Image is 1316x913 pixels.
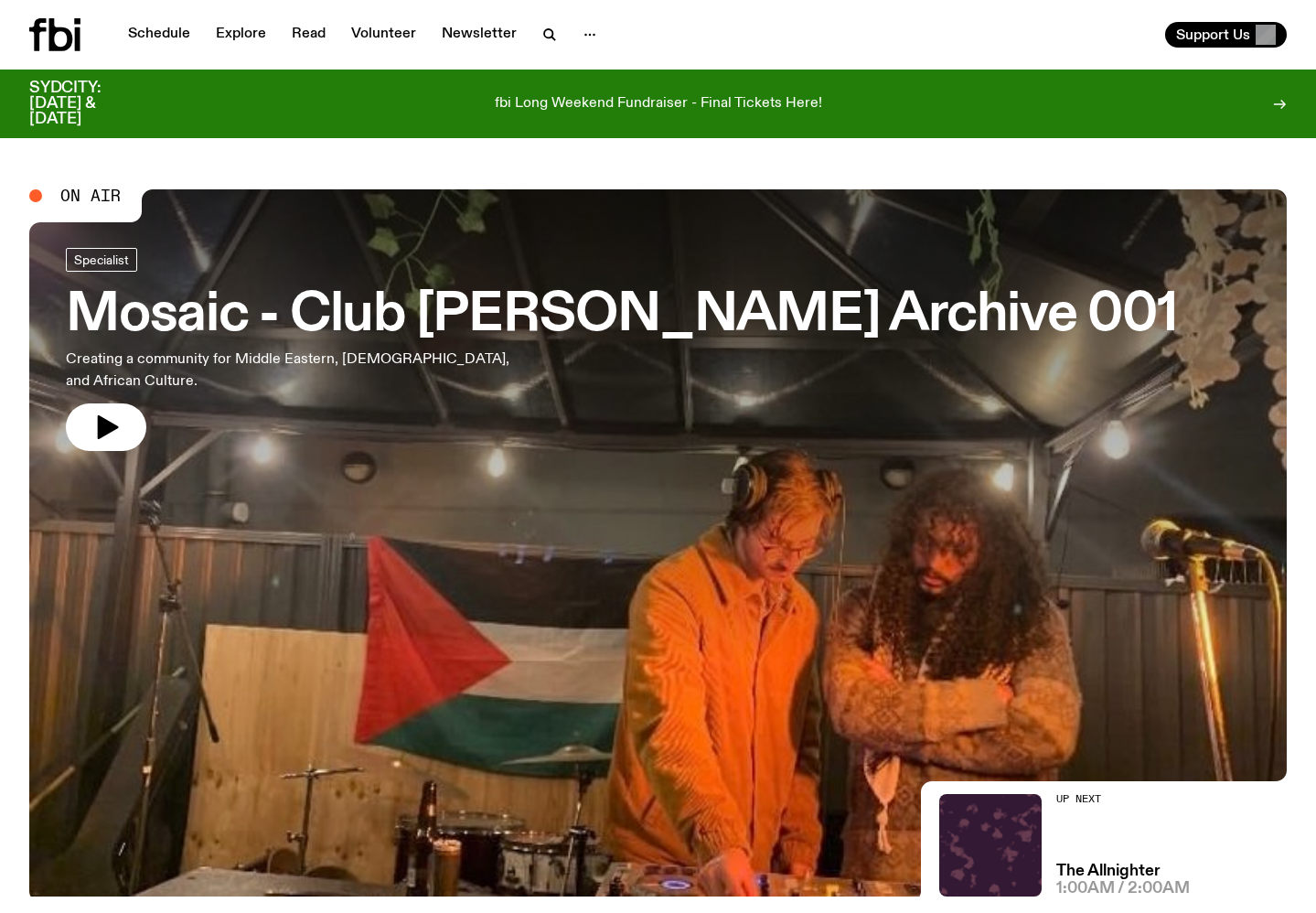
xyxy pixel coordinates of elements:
[66,248,1178,451] a: Mosaic - Club [PERSON_NAME] Archive 001Creating a community for Middle Eastern, [DEMOGRAPHIC_DATA...
[29,189,1287,897] a: Tommy and Jono Playing at a fundraiser for Palestine
[495,96,822,113] p: fbi Long Weekend Fundraiser - Final Tickets Here!
[117,22,201,48] a: Schedule
[74,252,129,266] span: Specialist
[66,349,534,392] p: Creating a community for Middle Eastern, [DEMOGRAPHIC_DATA], and African Culture.
[431,22,528,48] a: Newsletter
[281,22,337,48] a: Read
[60,188,121,204] span: On Air
[1176,27,1250,43] span: Support Us
[66,248,137,272] a: Specialist
[1056,794,1190,804] h2: Up Next
[340,22,427,48] a: Volunteer
[1056,881,1190,897] span: 1:00am / 2:00am
[29,81,146,127] h3: SYDCITY: [DATE] & [DATE]
[1056,864,1161,879] a: The Allnighter
[66,290,1178,341] h3: Mosaic - Club [PERSON_NAME] Archive 001
[1165,22,1287,48] button: Support Us
[205,22,277,48] a: Explore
